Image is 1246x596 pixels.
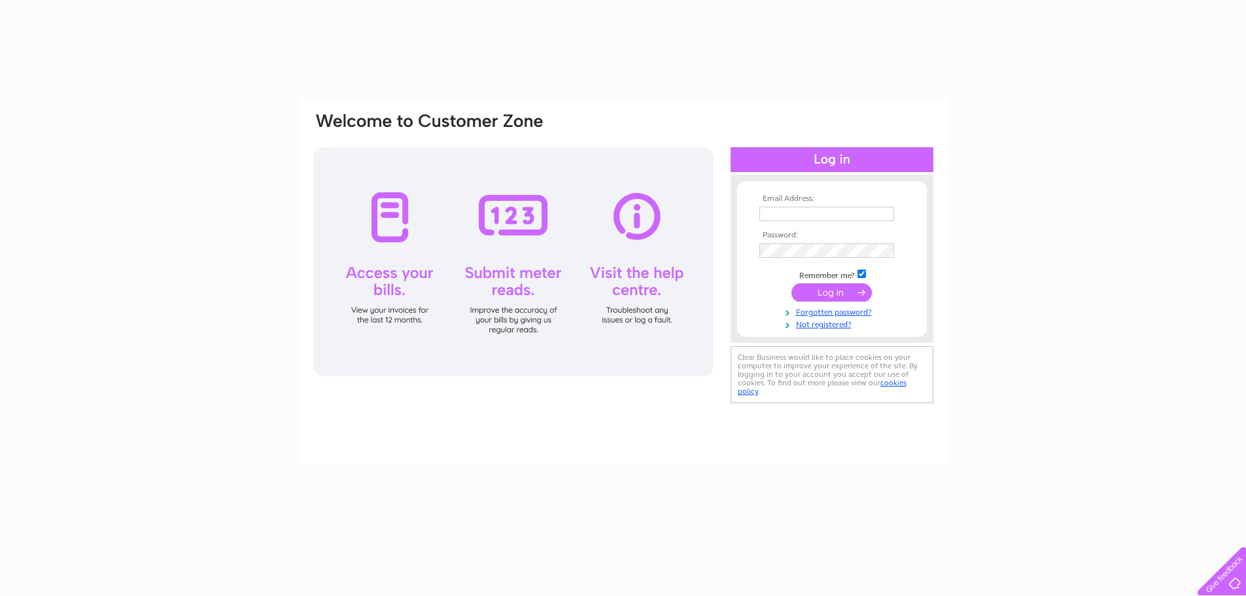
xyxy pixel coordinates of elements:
td: Remember me? [756,268,908,281]
input: Submit [791,283,872,302]
th: Password: [756,231,908,240]
a: cookies policy [738,378,907,396]
a: Not registered? [759,317,908,330]
div: Clear Business would like to place cookies on your computer to improve your experience of the sit... [731,346,933,403]
th: Email Address: [756,194,908,203]
a: Forgotten password? [759,305,908,317]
